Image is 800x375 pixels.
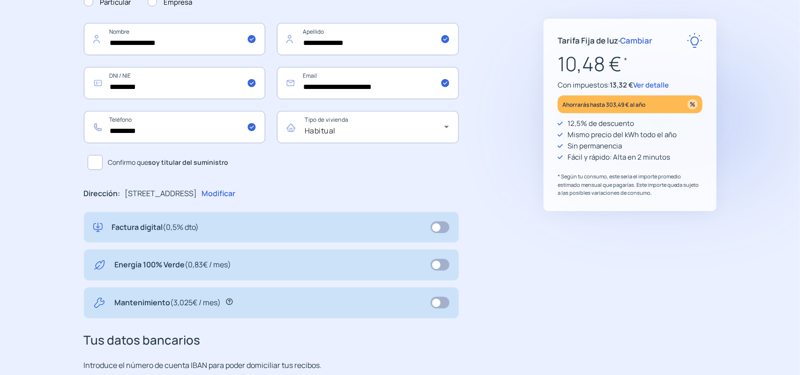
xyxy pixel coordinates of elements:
[568,152,670,163] p: Fácil y rápido: Alta en 2 minutos
[125,188,197,200] p: [STREET_ADDRESS]
[610,80,633,90] span: 13,32 €
[305,116,349,124] mat-label: Tipo de vivienda
[163,222,199,232] span: (0,5% dto)
[93,221,103,234] img: digital-invoice.svg
[558,34,652,47] p: Tarifa Fija de luz ·
[149,158,229,167] b: soy titular del suministro
[568,129,677,140] p: Mismo precio del kWh todo el año
[84,188,120,200] p: Dirección:
[558,48,703,80] p: 10,48 €
[112,221,199,234] p: Factura digital
[93,259,105,271] img: energy-green.svg
[620,35,652,46] span: Cambiar
[108,157,229,168] span: Confirmo que
[305,125,336,136] span: Habitual
[84,360,459,372] p: Introduce el número de cuenta IBAN para poder domiciliar tus recibos.
[688,99,698,110] img: percentage_icon.svg
[185,259,232,270] span: (0,83€ / mes)
[687,33,703,48] img: rate-E.svg
[115,297,221,309] p: Mantenimiento
[115,259,232,271] p: Energía 100% Verde
[568,140,622,152] p: Sin permanencia
[633,80,669,90] span: Ver detalle
[202,188,236,200] p: Modificar
[562,99,645,110] p: Ahorrarás hasta 303,49 € al año
[171,297,221,308] span: (3,025€ / mes)
[84,331,459,350] h3: Tus datos bancarios
[558,80,703,91] p: Con impuestos:
[558,172,703,197] p: * Según tu consumo, este sería el importe promedio estimado mensual que pagarías. Este importe qu...
[568,118,634,129] p: 12,5% de descuento
[93,297,105,309] img: tool.svg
